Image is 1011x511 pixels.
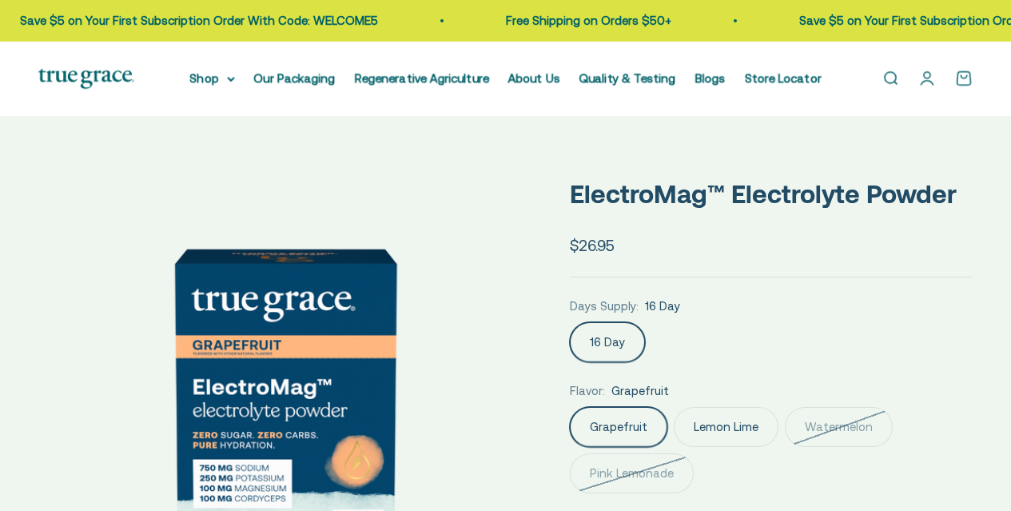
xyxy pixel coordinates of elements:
[502,14,667,27] a: Free Shipping on Orders $50+
[570,297,639,316] legend: Days Supply:
[355,71,489,85] a: Regenerative Agriculture
[570,234,615,257] sale-price: $26.95
[611,381,669,401] span: Grapefruit
[508,71,560,85] a: About Us
[579,71,676,85] a: Quality & Testing
[570,174,973,214] p: ElectroMag™ Electrolyte Powder
[254,71,336,85] a: Our Packaging
[695,71,726,85] a: Blogs
[16,11,374,30] p: Save $5 on Your First Subscription Order With Code: WELCOME5
[570,381,605,401] legend: Flavor:
[645,297,680,316] span: 16 Day
[745,71,822,85] a: Store Locator
[190,69,235,88] summary: Shop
